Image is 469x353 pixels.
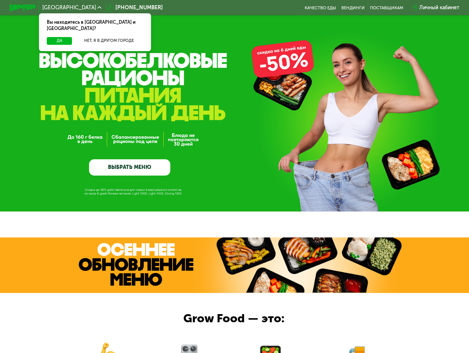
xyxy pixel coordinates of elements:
a: Качество еды [305,5,336,10]
a: Вендинги [341,5,365,10]
div: Вы находитесь в [GEOGRAPHIC_DATA] и [GEOGRAPHIC_DATA]? [39,13,151,37]
button: Нет, я в другом городе [75,37,143,45]
a: ВЫБРАТЬ МЕНЮ [89,159,170,176]
a: [PHONE_NUMBER] [105,4,163,11]
div: поставщикам [370,5,403,10]
div: Grow Food — это: [183,310,301,327]
span: [GEOGRAPHIC_DATA] [42,5,96,10]
button: Да [47,37,72,45]
div: Личный кабинет [419,4,459,11]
